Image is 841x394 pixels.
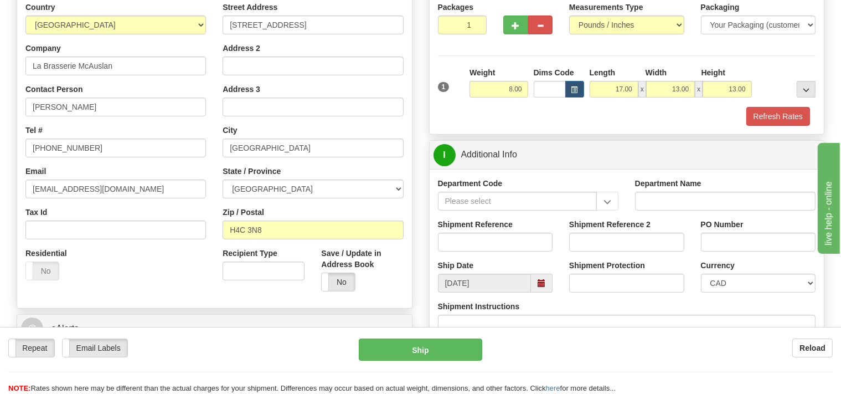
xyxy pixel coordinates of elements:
input: Please select [438,192,597,211]
label: Residential [25,248,67,259]
label: State / Province [223,166,281,177]
label: Address 2 [223,43,260,54]
label: Company [25,43,61,54]
label: Shipment Reference 2 [569,219,651,230]
a: IAdditional Info [434,144,821,166]
label: Contact Person [25,84,82,95]
span: x [695,81,703,98]
label: Height [701,67,726,78]
label: Save / Update in Address Book [321,248,403,270]
label: Width [646,67,667,78]
label: Department Code [438,178,503,189]
label: Address 3 [223,84,260,95]
span: NOTE: [8,384,30,392]
label: Repeat [9,339,54,357]
span: @ [21,318,43,340]
span: eAlerts [51,324,79,333]
label: Email Labels [63,339,127,357]
label: Measurements Type [569,2,643,13]
label: Ship Date [438,260,474,271]
iframe: chat widget [816,140,840,253]
label: Tel # [25,125,43,136]
label: Zip / Postal [223,207,264,218]
label: Shipment Instructions [438,301,520,312]
label: Street Address [223,2,277,13]
div: ... [797,81,816,98]
label: PO Number [701,219,744,230]
label: Weight [469,67,495,78]
label: No [322,273,354,291]
label: Tax Id [25,207,47,218]
label: Packages [438,2,474,13]
label: City [223,125,237,136]
button: Reload [792,339,833,357]
button: Refresh Rates [746,107,810,126]
label: Shipment Protection [569,260,645,271]
label: No [26,262,59,280]
label: Packaging [701,2,740,13]
span: 1 [438,82,450,92]
span: I [434,144,456,166]
label: Length [590,67,616,78]
label: Email [25,166,46,177]
label: Dims Code [534,67,574,78]
label: Recipient Type [223,248,277,259]
b: Reload [799,344,825,352]
a: here [546,384,560,392]
div: live help - online [8,7,102,20]
button: Ship [359,339,482,361]
span: x [638,81,646,98]
label: Department Name [635,178,701,189]
input: Enter a location [223,16,403,34]
label: Shipment Reference [438,219,513,230]
a: @ eAlerts [21,318,408,340]
label: Country [25,2,55,13]
label: Currency [701,260,735,271]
